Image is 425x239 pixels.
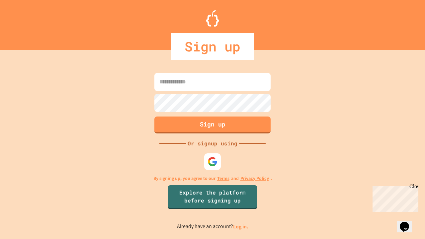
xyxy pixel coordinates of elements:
[3,3,46,42] div: Chat with us now!Close
[171,33,254,60] div: Sign up
[168,185,257,209] a: Explore the platform before signing up
[208,157,217,167] img: google-icon.svg
[154,117,271,133] button: Sign up
[206,10,219,27] img: Logo.svg
[177,222,248,231] p: Already have an account?
[217,175,229,182] a: Terms
[240,175,269,182] a: Privacy Policy
[397,212,418,232] iframe: chat widget
[186,139,239,147] div: Or signup using
[233,223,248,230] a: Log in.
[153,175,272,182] p: By signing up, you agree to our and .
[370,184,418,212] iframe: chat widget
